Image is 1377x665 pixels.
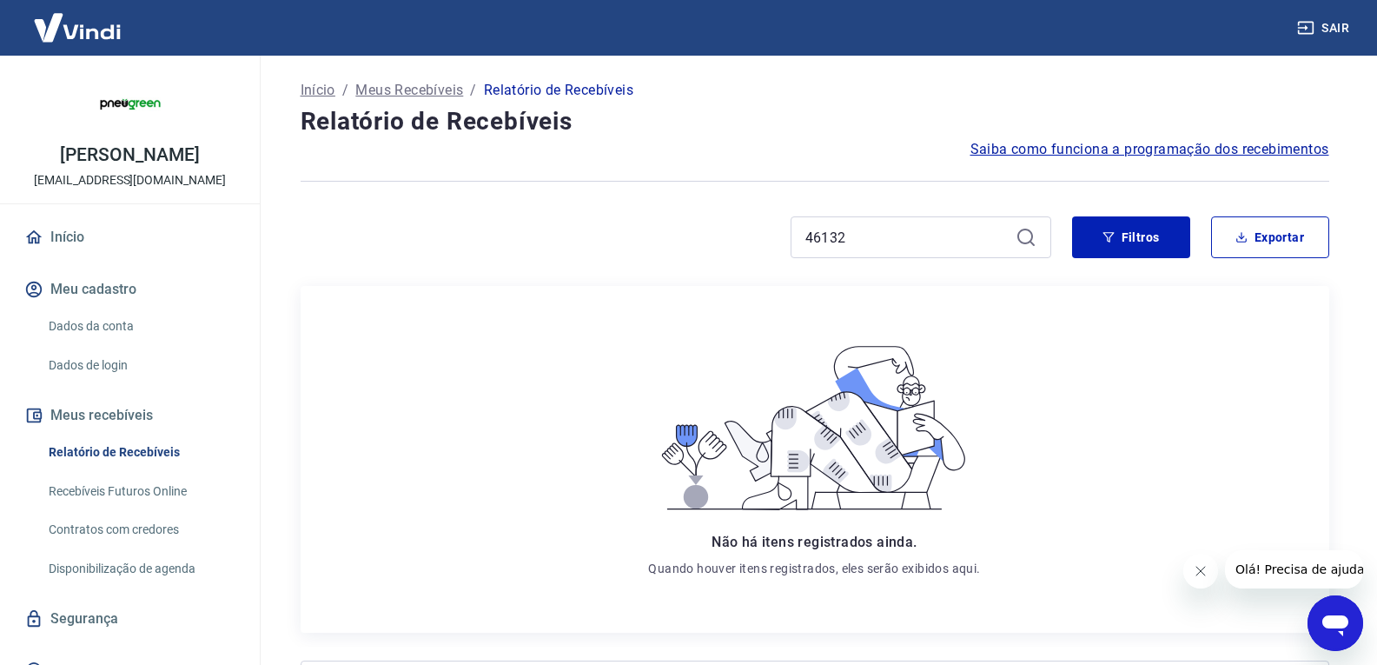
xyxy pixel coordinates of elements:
p: [PERSON_NAME] [60,146,199,164]
iframe: Fechar mensagem [1183,554,1218,589]
a: Recebíveis Futuros Online [42,474,239,509]
a: Meus Recebíveis [355,80,463,101]
a: Saiba como funciona a programação dos recebimentos [970,139,1329,160]
img: Vindi [21,1,134,54]
button: Sair [1294,12,1356,44]
p: / [470,80,476,101]
p: [EMAIL_ADDRESS][DOMAIN_NAME] [34,171,226,190]
p: Quando houver itens registrados, eles serão exibidos aqui. [648,560,980,577]
button: Filtros [1072,216,1190,258]
span: Não há itens registrados ainda. [712,534,917,550]
a: Dados da conta [42,309,239,344]
button: Meus recebíveis [21,396,239,435]
button: Meu cadastro [21,270,239,309]
a: Segurança [21,600,239,638]
a: Relatório de Recebíveis [42,435,239,470]
a: Contratos com credores [42,512,239,548]
iframe: Mensagem da empresa [1225,550,1363,589]
h4: Relatório de Recebíveis [301,104,1329,139]
a: Disponibilização de agenda [42,551,239,587]
button: Exportar [1211,216,1329,258]
input: Busque pelo número do pedido [805,224,1009,250]
iframe: Botão para abrir a janela de mensagens [1307,595,1363,651]
span: Olá! Precisa de ajuda? [10,12,146,26]
p: / [342,80,348,101]
a: Início [301,80,335,101]
img: 36b89f49-da00-4180-b331-94a16d7a18d9.jpeg [96,70,165,139]
a: Dados de login [42,348,239,383]
a: Início [21,218,239,256]
p: Relatório de Recebíveis [484,80,633,101]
